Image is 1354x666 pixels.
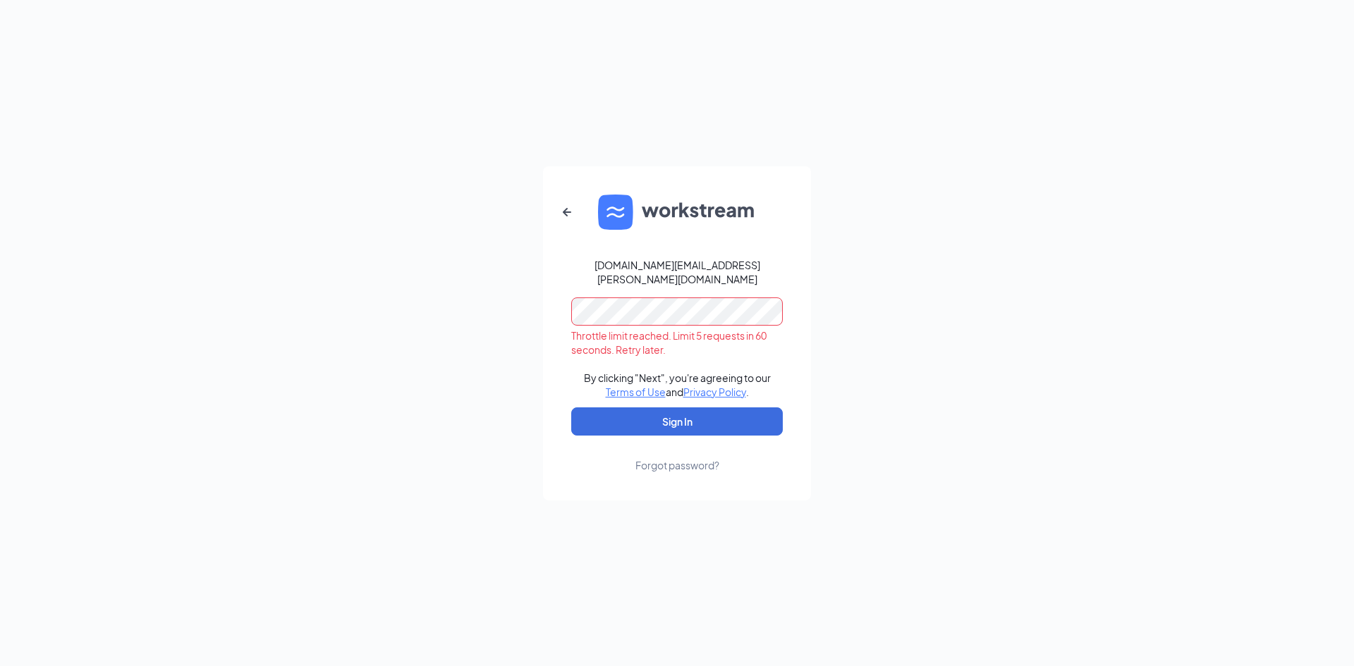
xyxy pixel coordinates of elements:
[571,407,783,436] button: Sign In
[559,204,575,221] svg: ArrowLeftNew
[606,386,666,398] a: Terms of Use
[683,386,746,398] a: Privacy Policy
[635,436,719,472] a: Forgot password?
[598,195,756,230] img: WS logo and Workstream text
[635,458,719,472] div: Forgot password?
[584,371,771,399] div: By clicking "Next", you're agreeing to our and .
[550,195,584,229] button: ArrowLeftNew
[571,258,783,286] div: [DOMAIN_NAME][EMAIL_ADDRESS][PERSON_NAME][DOMAIN_NAME]
[571,328,783,357] div: Throttle limit reached. Limit 5 requests in 60 seconds. Retry later.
